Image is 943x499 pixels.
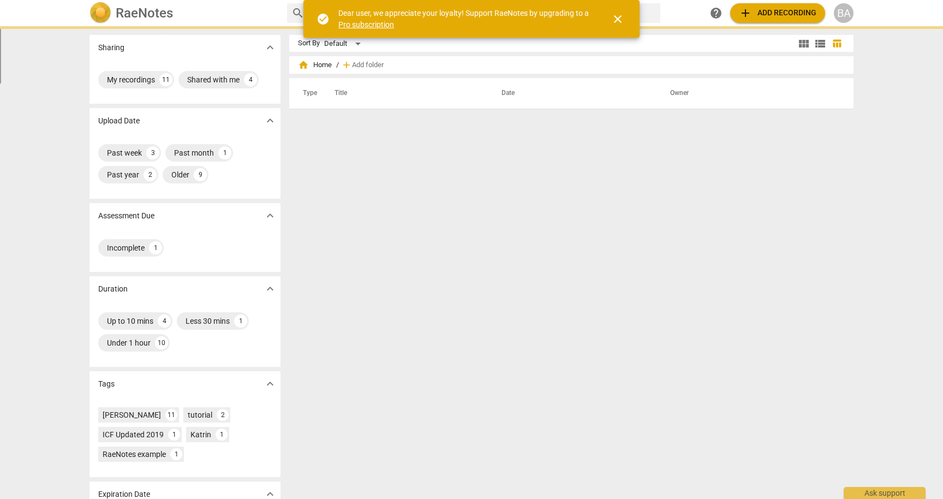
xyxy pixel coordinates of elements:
[107,337,151,348] div: Under 1 hour
[657,78,842,109] th: Owner
[262,112,278,129] button: Show more
[98,378,115,390] p: Tags
[352,61,384,69] span: Add folder
[103,429,164,440] div: ICF Updated 2019
[107,147,142,158] div: Past week
[317,13,330,26] span: check_circle
[149,241,162,254] div: 1
[171,169,189,180] div: Older
[834,3,854,23] button: BA
[98,42,124,54] p: Sharing
[294,78,321,109] th: Type
[341,60,352,70] span: add
[844,487,926,499] div: Ask support
[216,429,228,441] div: 1
[796,35,812,52] button: Tile view
[291,7,305,20] span: search
[107,74,155,85] div: My recordings
[107,242,145,253] div: Incomplete
[190,429,211,440] div: Katrin
[244,73,257,86] div: 4
[264,41,277,54] span: expand_more
[98,115,140,127] p: Upload Date
[488,78,657,109] th: Date
[155,336,168,349] div: 10
[324,35,365,52] div: Default
[103,449,166,460] div: RaeNotes example
[814,37,827,50] span: view_list
[828,35,845,52] button: Table view
[262,376,278,392] button: Show more
[218,146,231,159] div: 1
[739,7,816,20] span: Add recording
[812,35,828,52] button: List view
[338,20,394,29] a: Pro subscription
[194,168,207,181] div: 9
[234,314,247,328] div: 1
[262,207,278,224] button: Show more
[264,114,277,127] span: expand_more
[338,8,592,30] div: Dear user, we appreciate your loyalty! Support RaeNotes by upgrading to a
[611,13,624,26] span: close
[709,7,723,20] span: help
[98,210,154,222] p: Assessment Due
[174,147,214,158] div: Past month
[217,409,229,421] div: 2
[186,316,230,326] div: Less 30 mins
[298,60,332,70] span: Home
[336,61,339,69] span: /
[262,281,278,297] button: Show more
[146,146,159,159] div: 3
[797,37,810,50] span: view_module
[298,39,320,47] div: Sort By
[165,409,177,421] div: 11
[168,429,180,441] div: 1
[706,3,726,23] a: Help
[264,209,277,222] span: expand_more
[262,39,278,56] button: Show more
[264,377,277,390] span: expand_more
[144,168,157,181] div: 2
[107,316,153,326] div: Up to 10 mins
[264,282,277,295] span: expand_more
[98,283,128,295] p: Duration
[605,6,631,32] button: Close
[730,3,825,23] button: Upload
[739,7,752,20] span: add
[89,2,111,24] img: Logo
[107,169,139,180] div: Past year
[89,2,278,24] a: LogoRaeNotes
[103,409,161,420] div: [PERSON_NAME]
[832,38,842,49] span: table_chart
[159,73,172,86] div: 11
[187,74,240,85] div: Shared with me
[298,60,309,70] span: home
[116,5,173,21] h2: RaeNotes
[321,78,488,109] th: Title
[188,409,212,420] div: tutorial
[158,314,171,328] div: 4
[170,448,182,460] div: 1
